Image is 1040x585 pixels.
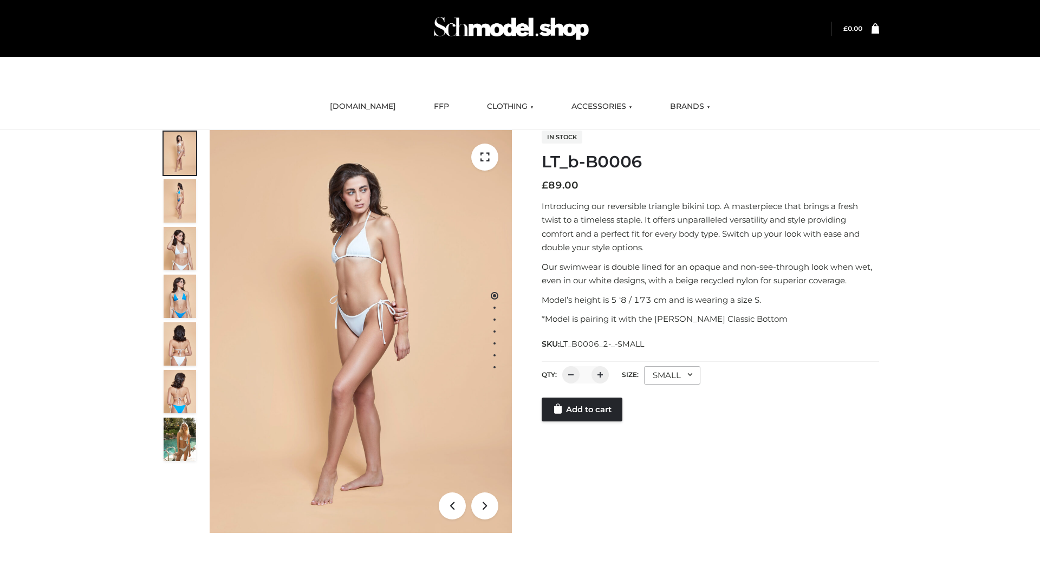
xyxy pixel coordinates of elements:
h1: LT_b-B0006 [542,152,879,172]
img: ArielClassicBikiniTop_CloudNine_AzureSky_OW114ECO_7-scaled.jpg [164,322,196,366]
span: In stock [542,131,582,144]
img: ArielClassicBikiniTop_CloudNine_AzureSky_OW114ECO_1-scaled.jpg [164,132,196,175]
img: Schmodel Admin 964 [430,7,593,50]
img: ArielClassicBikiniTop_CloudNine_AzureSky_OW114ECO_4-scaled.jpg [164,275,196,318]
a: Add to cart [542,398,622,421]
a: [DOMAIN_NAME] [322,95,404,119]
img: ArielClassicBikiniTop_CloudNine_AzureSky_OW114ECO_1 [210,130,512,533]
p: Our swimwear is double lined for an opaque and non-see-through look when wet, even in our white d... [542,260,879,288]
span: SKU: [542,337,645,350]
span: £ [843,24,848,32]
a: BRANDS [662,95,718,119]
a: ACCESSORIES [563,95,640,119]
img: ArielClassicBikiniTop_CloudNine_AzureSky_OW114ECO_2-scaled.jpg [164,179,196,223]
img: ArielClassicBikiniTop_CloudNine_AzureSky_OW114ECO_3-scaled.jpg [164,227,196,270]
a: FFP [426,95,457,119]
label: QTY: [542,370,557,379]
a: £0.00 [843,24,862,32]
bdi: 0.00 [843,24,862,32]
label: Size: [622,370,639,379]
div: SMALL [644,366,700,385]
bdi: 89.00 [542,179,578,191]
img: Arieltop_CloudNine_AzureSky2.jpg [164,418,196,461]
a: CLOTHING [479,95,542,119]
p: Introducing our reversible triangle bikini top. A masterpiece that brings a fresh twist to a time... [542,199,879,255]
span: £ [542,179,548,191]
p: *Model is pairing it with the [PERSON_NAME] Classic Bottom [542,312,879,326]
p: Model’s height is 5 ‘8 / 173 cm and is wearing a size S. [542,293,879,307]
span: LT_B0006_2-_-SMALL [560,339,644,349]
img: ArielClassicBikiniTop_CloudNine_AzureSky_OW114ECO_8-scaled.jpg [164,370,196,413]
